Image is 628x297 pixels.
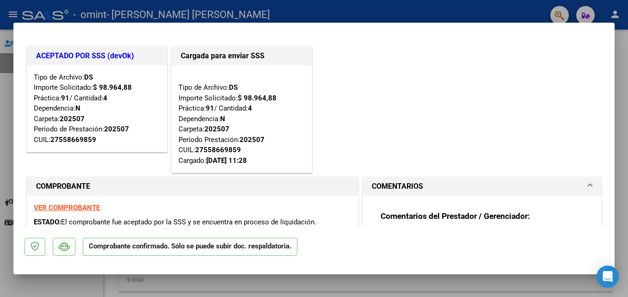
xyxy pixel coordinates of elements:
strong: 91 [206,104,214,112]
div: Tipo de Archivo: Importe Solicitado: Práctica: / Cantidad: Dependencia: Carpeta: Período de Prest... [34,72,160,145]
strong: Comentarios del Prestador / Gerenciador: [381,211,530,221]
p: Comprobante confirmado. Sólo se puede subir doc. respaldatoria. [83,238,297,256]
strong: 202507 [204,125,229,133]
strong: 202507 [240,136,265,144]
strong: DS [229,83,238,92]
strong: 202507 [104,125,129,133]
strong: COMPROBANTE [36,182,90,191]
a: VER COMPROBANTE [34,204,100,212]
strong: $ 98.964,88 [238,94,277,102]
strong: N [220,115,225,123]
strong: [DATE] 11:28 [206,156,247,165]
strong: N [75,104,80,112]
h1: Cargada para enviar SSS [181,50,302,62]
strong: 91 [61,94,69,102]
div: 27558669859 [195,145,241,155]
mat-expansion-panel-header: COMENTARIOS [363,177,601,196]
div: COMENTARIOS [363,196,601,281]
strong: 4 [103,94,107,102]
h1: COMENTARIOS [372,181,423,192]
strong: DS [84,73,93,81]
strong: $ 98.964,88 [93,83,132,92]
div: 27558669859 [50,135,96,145]
div: Open Intercom Messenger [597,266,619,288]
strong: 4 [248,104,252,112]
strong: 202507 [60,115,85,123]
h1: ACEPTADO POR SSS (devOk) [36,50,158,62]
span: ESTADO: [34,218,61,226]
div: Tipo de Archivo: Importe Solicitado: Práctica: / Cantidad: Dependencia: Carpeta: Período Prestaci... [179,72,305,166]
span: El comprobante fue aceptado por la SSS y se encuentra en proceso de liquidación. [61,218,316,226]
